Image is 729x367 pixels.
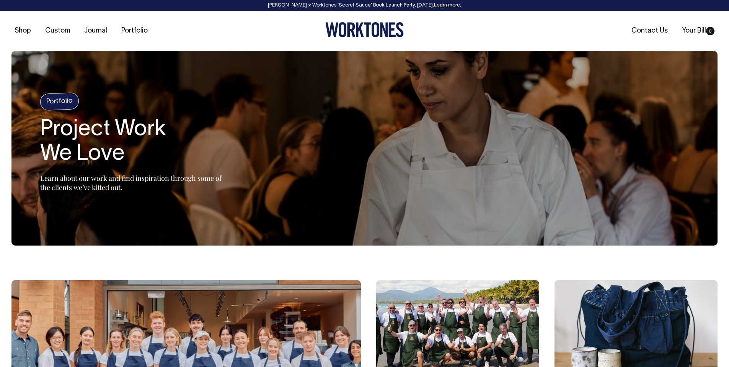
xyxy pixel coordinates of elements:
a: Contact Us [628,25,671,37]
a: Your Bill0 [679,25,718,37]
a: Custom [42,25,73,37]
a: Portfolio [118,25,151,37]
span: 0 [706,27,714,35]
a: Journal [81,25,110,37]
h4: Portfolio [40,92,79,111]
a: Shop [11,25,34,37]
a: Learn more [434,3,460,8]
div: [PERSON_NAME] × Worktones ‘Secret Sauce’ Book Launch Party, [DATE]. . [8,3,721,8]
h1: Project Work We Love [40,118,232,167]
p: Learn about our work and find inspiration through some of the clients we’ve kitted out. [40,174,232,192]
